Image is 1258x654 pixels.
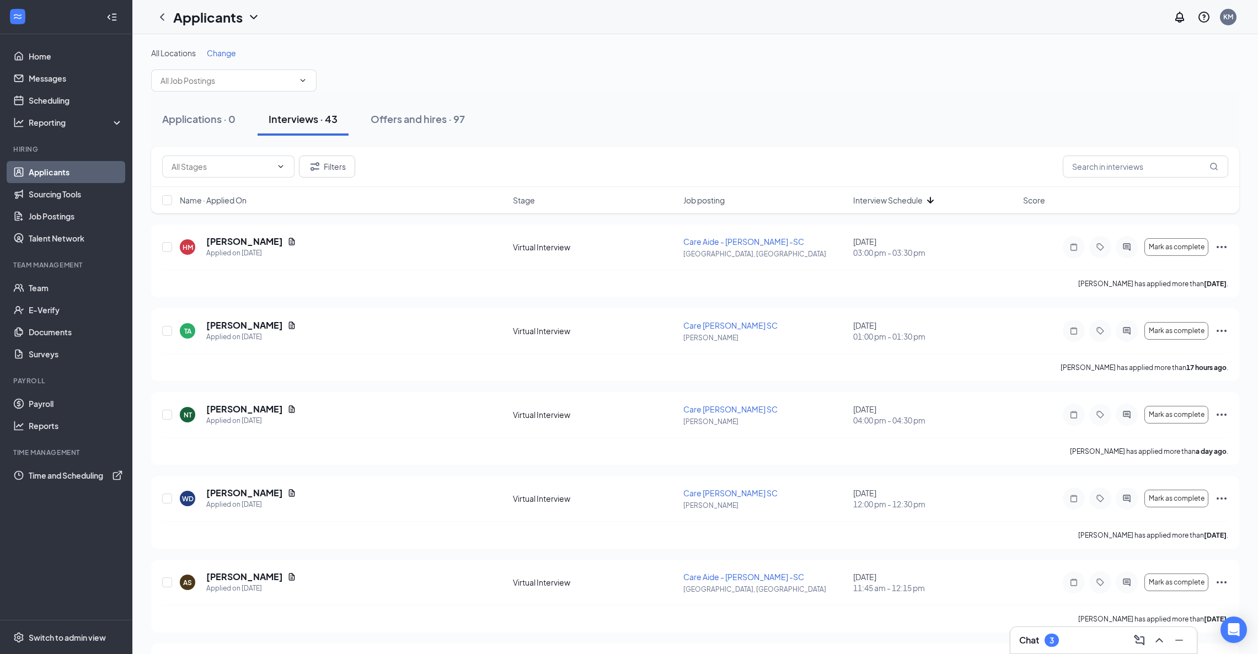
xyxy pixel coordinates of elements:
b: [DATE] [1204,280,1227,288]
svg: ChevronLeft [156,10,169,24]
div: Team Management [13,260,121,270]
svg: Ellipses [1215,324,1228,337]
svg: Tag [1094,326,1107,335]
div: Interviews · 43 [269,112,338,126]
svg: ComposeMessage [1133,634,1146,647]
a: Home [29,45,123,67]
div: Open Intercom Messenger [1220,617,1247,643]
span: Interview Schedule [853,195,923,206]
div: Applied on [DATE] [206,583,296,594]
svg: Tag [1094,410,1107,419]
svg: Document [287,237,296,246]
svg: Tag [1094,578,1107,587]
a: Payroll [29,393,123,415]
svg: Collapse [106,12,117,23]
b: [DATE] [1204,615,1227,623]
div: Virtual Interview [513,577,676,588]
button: Mark as complete [1144,490,1208,507]
svg: Tag [1094,243,1107,251]
svg: Ellipses [1215,492,1228,505]
svg: ArrowDown [924,194,937,207]
h5: [PERSON_NAME] [206,571,283,583]
span: 04:00 pm - 04:30 pm [853,415,1016,426]
a: Documents [29,321,123,343]
div: Offers and hires · 97 [371,112,465,126]
p: [GEOGRAPHIC_DATA], [GEOGRAPHIC_DATA] [683,249,847,259]
svg: Note [1067,326,1080,335]
svg: ChevronUp [1153,634,1166,647]
div: Applications · 0 [162,112,235,126]
h5: [PERSON_NAME] [206,319,283,331]
span: Job posting [683,195,725,206]
svg: Note [1067,243,1080,251]
svg: ChevronDown [298,76,307,85]
p: [PERSON_NAME] has applied more than . [1078,614,1228,624]
span: Mark as complete [1149,411,1205,419]
span: 03:00 pm - 03:30 pm [853,247,1016,258]
button: ComposeMessage [1131,631,1148,649]
svg: Note [1067,494,1080,503]
button: Mark as complete [1144,573,1208,591]
svg: Document [287,405,296,414]
span: 12:00 pm - 12:30 pm [853,498,1016,510]
a: Team [29,277,123,299]
div: KM [1223,12,1233,22]
span: Care Aide - [PERSON_NAME] -SC [683,572,804,582]
svg: ChevronDown [276,162,285,171]
a: E-Verify [29,299,123,321]
a: Job Postings [29,205,123,227]
svg: ActiveChat [1120,410,1133,419]
span: 01:00 pm - 01:30 pm [853,331,1016,342]
span: Name · Applied On [180,195,247,206]
svg: ActiveChat [1120,243,1133,251]
svg: ActiveChat [1120,326,1133,335]
div: NT [184,410,192,420]
a: Sourcing Tools [29,183,123,205]
b: a day ago [1196,447,1227,455]
div: Virtual Interview [513,242,676,253]
span: Mark as complete [1149,578,1205,586]
input: Search in interviews [1063,156,1228,178]
h5: [PERSON_NAME] [206,235,283,248]
svg: MagnifyingGlass [1209,162,1218,171]
a: Talent Network [29,227,123,249]
h1: Applicants [173,8,243,26]
span: Care [PERSON_NAME] SC [683,320,778,330]
h5: [PERSON_NAME] [206,487,283,499]
div: Applied on [DATE] [206,331,296,342]
a: Messages [29,67,123,89]
a: Scheduling [29,89,123,111]
span: Care [PERSON_NAME] SC [683,404,778,414]
svg: Filter [308,160,322,173]
svg: Note [1067,578,1080,587]
div: Applied on [DATE] [206,499,296,510]
button: ChevronUp [1150,631,1168,649]
div: TIME MANAGEMENT [13,448,121,457]
div: [DATE] [853,571,1016,593]
div: [DATE] [853,320,1016,342]
a: Applicants [29,161,123,183]
div: Applied on [DATE] [206,415,296,426]
span: Mark as complete [1149,495,1205,502]
svg: ActiveChat [1120,578,1133,587]
svg: ActiveChat [1120,494,1133,503]
span: All Locations [151,48,196,58]
span: Stage [513,195,535,206]
div: AS [183,578,192,587]
span: Mark as complete [1149,243,1205,251]
svg: Notifications [1173,10,1186,24]
div: Virtual Interview [513,493,676,504]
a: Reports [29,415,123,437]
svg: Document [287,489,296,497]
p: [PERSON_NAME] [683,501,847,510]
p: [GEOGRAPHIC_DATA], [GEOGRAPHIC_DATA] [683,585,847,594]
span: Score [1023,195,1045,206]
div: [DATE] [853,236,1016,258]
h5: [PERSON_NAME] [206,403,283,415]
div: 3 [1050,636,1054,645]
h3: Chat [1019,634,1039,646]
b: 17 hours ago [1186,363,1227,372]
div: WD [182,494,194,503]
button: Minimize [1170,631,1188,649]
